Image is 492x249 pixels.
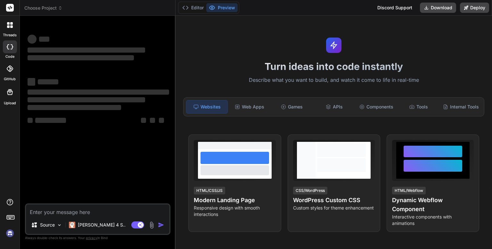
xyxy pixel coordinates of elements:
div: Games [271,100,312,114]
span: privacy [86,236,97,240]
button: Deploy [460,3,489,13]
span: ‌ [28,55,134,60]
img: icon [158,222,164,228]
div: CSS/WordPress [293,187,327,194]
div: Web Apps [229,100,270,114]
div: APIs [314,100,355,114]
span: ‌ [39,37,49,42]
p: Interactive components with animations [392,214,474,227]
div: Internal Tools [440,100,481,114]
label: GitHub [4,76,16,82]
p: Responsive design with smooth interactions [194,205,275,218]
label: Upload [4,100,16,106]
span: ‌ [28,47,145,53]
div: Websites [186,100,228,114]
p: Describe what you want to build, and watch it come to life in real-time [179,76,488,84]
div: Discord Support [373,3,416,13]
span: ‌ [28,35,37,44]
span: ‌ [159,118,164,123]
span: ‌ [28,78,35,86]
div: HTML/Webflow [392,187,426,194]
div: HTML/CSS/JS [194,187,225,194]
span: ‌ [38,79,58,84]
span: ‌ [28,90,169,95]
h4: Modern Landing Page [194,196,275,205]
span: ‌ [28,105,121,110]
h4: WordPress Custom CSS [293,196,375,205]
label: code [5,54,14,59]
img: Pick Models [57,222,62,228]
span: ‌ [150,118,155,123]
span: ‌ [141,118,146,123]
p: Source [40,222,55,228]
p: Custom styles for theme enhancement [293,205,375,211]
div: Components [356,100,397,114]
button: Preview [206,3,238,12]
span: ‌ [28,97,145,102]
div: Tools [398,100,439,114]
img: signin [4,228,15,239]
span: Choose Project [24,5,62,11]
p: [PERSON_NAME] 4 S.. [78,222,126,228]
p: Always double-check its answers. Your in Bind [25,235,170,241]
button: Editor [180,3,206,12]
img: attachment [148,221,155,229]
img: Claude 4 Sonnet [69,222,75,228]
h4: Dynamic Webflow Component [392,196,474,214]
label: threads [3,32,17,38]
button: Download [420,3,456,13]
span: ‌ [28,118,33,123]
h1: Turn ideas into code instantly [179,61,488,72]
span: ‌ [35,118,66,123]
